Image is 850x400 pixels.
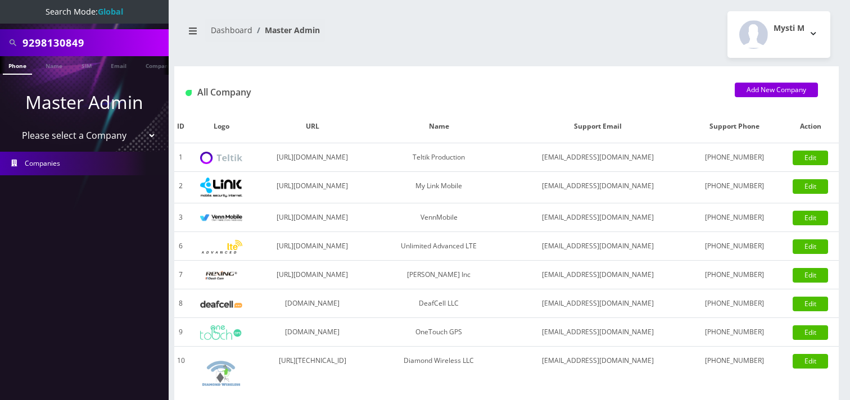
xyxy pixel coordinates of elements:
span: Companies [25,158,60,168]
td: 7 [174,261,188,289]
th: Action [782,110,839,143]
th: ID [174,110,188,143]
td: VennMobile [369,203,508,232]
button: Mysti M [727,11,830,58]
td: OneTouch GPS [369,318,508,347]
img: VennMobile [200,214,242,222]
td: [URL][DOMAIN_NAME] [255,203,369,232]
td: [PHONE_NUMBER] [688,261,782,289]
th: Name [369,110,508,143]
td: [URL][DOMAIN_NAME] [255,172,369,203]
nav: breadcrumb [183,19,498,51]
a: Edit [793,179,828,194]
td: [PHONE_NUMBER] [688,203,782,232]
td: [EMAIL_ADDRESS][DOMAIN_NAME] [508,203,688,232]
h2: Mysti M [774,24,804,33]
td: 3 [174,203,188,232]
th: Support Phone [688,110,782,143]
img: Diamond Wireless LLC [200,352,242,394]
a: Edit [793,211,828,225]
td: [PERSON_NAME] Inc [369,261,508,289]
img: DeafCell LLC [200,301,242,308]
td: [PHONE_NUMBER] [688,232,782,261]
img: OneTouch GPS [200,325,242,340]
td: [PHONE_NUMBER] [688,172,782,203]
li: Master Admin [252,24,320,36]
td: [PHONE_NUMBER] [688,289,782,318]
th: Logo [188,110,255,143]
td: [URL][DOMAIN_NAME] [255,232,369,261]
td: [PHONE_NUMBER] [688,318,782,347]
td: [EMAIL_ADDRESS][DOMAIN_NAME] [508,172,688,203]
td: 9 [174,318,188,347]
a: Dashboard [211,25,252,35]
a: Edit [793,268,828,283]
a: Edit [793,297,828,311]
a: Name [40,56,68,74]
td: [URL][DOMAIN_NAME] [255,261,369,289]
a: Email [105,56,132,74]
td: [PHONE_NUMBER] [688,143,782,172]
a: Edit [793,151,828,165]
td: [DOMAIN_NAME] [255,289,369,318]
td: [URL][DOMAIN_NAME] [255,143,369,172]
td: Teltik Production [369,143,508,172]
img: Rexing Inc [200,270,242,281]
span: Search Mode: [46,6,123,17]
img: Teltik Production [200,152,242,165]
td: DeafCell LLC [369,289,508,318]
th: Support Email [508,110,688,143]
td: 1 [174,143,188,172]
td: [EMAIL_ADDRESS][DOMAIN_NAME] [508,289,688,318]
h1: All Company [186,87,718,98]
strong: Global [98,6,123,17]
td: My Link Mobile [369,172,508,203]
img: Unlimited Advanced LTE [200,240,242,254]
a: SIM [76,56,97,74]
td: 6 [174,232,188,261]
td: 8 [174,289,188,318]
a: Edit [793,239,828,254]
td: [EMAIL_ADDRESS][DOMAIN_NAME] [508,232,688,261]
a: Edit [793,354,828,369]
input: Search All Companies [22,32,166,53]
td: [EMAIL_ADDRESS][DOMAIN_NAME] [508,261,688,289]
img: All Company [186,90,192,96]
td: [EMAIL_ADDRESS][DOMAIN_NAME] [508,318,688,347]
img: My Link Mobile [200,178,242,197]
td: Unlimited Advanced LTE [369,232,508,261]
td: [EMAIL_ADDRESS][DOMAIN_NAME] [508,143,688,172]
a: Add New Company [735,83,818,97]
a: Company [140,56,178,74]
a: Edit [793,325,828,340]
a: Phone [3,56,32,75]
td: 2 [174,172,188,203]
th: URL [255,110,369,143]
td: [DOMAIN_NAME] [255,318,369,347]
